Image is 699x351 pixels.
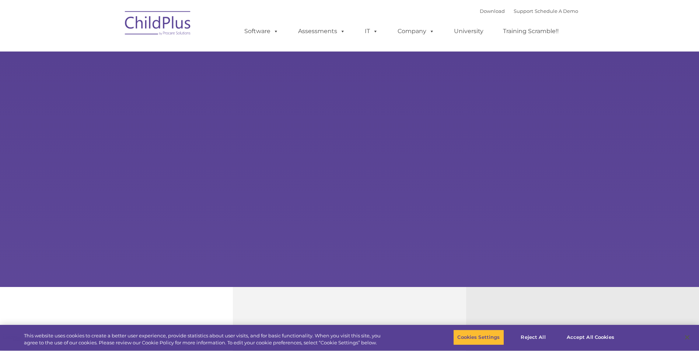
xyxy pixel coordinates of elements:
font: | [480,8,578,14]
button: Close [679,329,695,345]
button: Accept All Cookies [563,330,618,345]
a: Assessments [291,24,353,39]
a: Download [480,8,505,14]
button: Cookies Settings [453,330,504,345]
a: University [447,24,491,39]
div: This website uses cookies to create a better user experience, provide statistics about user visit... [24,332,384,347]
a: Support [514,8,533,14]
a: Software [237,24,286,39]
button: Reject All [510,330,556,345]
img: ChildPlus by Procare Solutions [121,6,195,43]
a: Schedule A Demo [535,8,578,14]
a: IT [357,24,385,39]
a: Company [390,24,442,39]
a: Training Scramble!! [496,24,566,39]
